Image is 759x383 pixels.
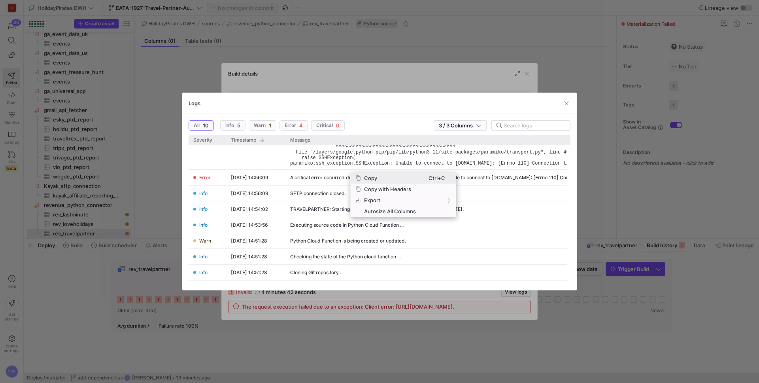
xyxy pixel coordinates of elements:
[231,137,256,143] span: Timestamp
[193,137,212,143] span: Severity
[439,122,476,129] span: 3 / 3 Columns
[194,123,200,128] span: All
[290,222,404,228] div: Executing source code in Python Cloud Function ...
[361,173,429,184] span: Copy
[279,120,308,131] button: Error4
[361,184,429,195] span: Copy with Headers
[429,173,447,184] span: Ctrl+C
[231,205,268,213] y42-timestamp-cell-renderer: [DATE] 14:54:02
[311,120,345,131] button: Critical0
[290,238,406,244] div: Python Cloud Function is being created or updated.
[189,100,200,106] h3: Logs
[290,254,401,260] div: Checking the state of the Python cloud function ...
[231,221,268,229] y42-timestamp-cell-renderer: [DATE] 14:53:56
[199,268,208,277] span: Info
[199,205,208,213] span: Info
[316,123,333,128] span: Critical
[237,122,240,129] span: 5
[361,195,429,206] span: Export
[336,122,340,129] span: 0
[231,268,267,277] y42-timestamp-cell-renderer: [DATE] 14:51:28
[199,237,211,245] span: Warn
[203,122,209,129] span: 10
[199,173,211,182] span: Error
[350,172,456,217] div: Context Menu
[231,189,268,197] y42-timestamp-cell-renderer: [DATE] 14:56:09
[254,123,266,128] span: Warn
[299,122,303,129] span: 4
[269,122,271,129] span: 1
[231,252,267,261] y42-timestamp-cell-renderer: [DATE] 14:51:28
[361,206,429,217] span: Autosize All Columns
[290,270,344,275] div: Cloning Git repository ...
[290,207,464,212] div: TRAVELPARTNER: Starting incremental load for dates from [DATE] to [DATE].
[290,191,346,196] div: SFTP connection closed.
[231,237,267,245] y42-timestamp-cell-renderer: [DATE] 14:51:28
[199,252,208,261] span: Info
[189,120,214,131] button: All10
[199,189,208,197] span: Info
[249,120,276,131] button: Warn1
[220,120,245,131] button: Info5
[225,123,234,128] span: Info
[231,173,268,182] y42-timestamp-cell-renderer: [DATE] 14:56:09
[290,137,310,143] span: Message
[434,120,487,131] button: 3 / 3 Columns
[290,175,608,180] div: A critical error occurred during the SFTP process for TravelPartner: Unable to connect to [DOMAIN...
[504,122,564,129] input: Search logs
[199,221,208,229] span: Info
[285,123,296,128] span: Error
